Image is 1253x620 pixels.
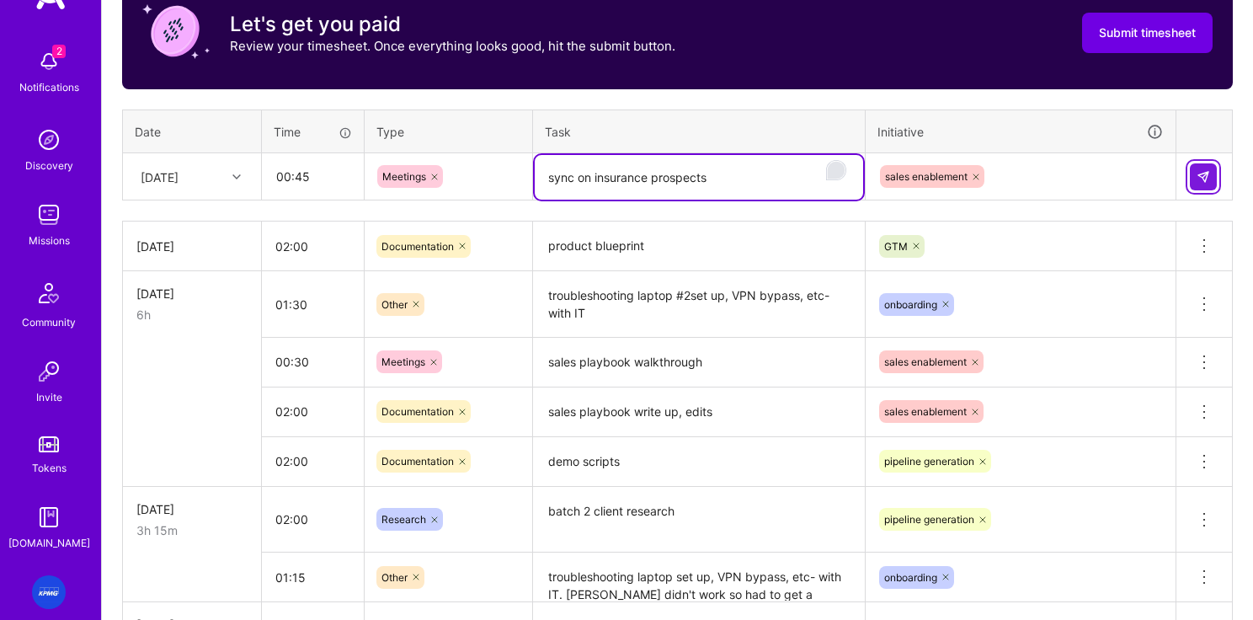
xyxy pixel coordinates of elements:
div: Community [22,313,76,331]
span: Documentation [381,455,454,468]
p: Review your timesheet. Once everything looks good, hit the submit button. [230,37,675,55]
div: [DATE] [136,238,248,255]
input: HH:MM [262,497,364,542]
input: HH:MM [262,389,364,434]
input: HH:MM [262,555,364,600]
img: bell [32,45,66,78]
a: KPMG: KPMG- Anomaly Detection Agent [28,575,70,609]
img: Community [29,273,69,313]
span: sales enablement [884,405,967,418]
textarea: troubleshooting laptop set up, VPN bypass, etc- with IT. [PERSON_NAME] didn't work so had to get ... [535,554,863,601]
span: 2 [52,45,66,58]
img: KPMG: KPMG- Anomaly Detection Agent [32,575,66,609]
div: Invite [36,388,62,406]
span: Documentation [381,240,454,253]
span: pipeline generation [884,455,974,468]
span: Documentation [381,405,454,418]
img: teamwork [32,198,66,232]
div: 6h [136,306,248,323]
i: icon Chevron [232,173,241,181]
span: Submit timesheet [1099,24,1196,41]
span: Other [381,571,408,584]
span: Research [381,513,426,526]
span: Meetings [381,355,425,368]
input: HH:MM [262,439,364,484]
textarea: sales playbook write up, edits [535,389,863,436]
span: sales enablement [884,355,967,368]
img: discovery [32,123,66,157]
div: Time [274,123,352,141]
th: Task [533,110,866,153]
div: Tokens [32,459,67,477]
img: guide book [32,500,66,534]
span: GTM [884,240,908,253]
span: Meetings [382,170,426,183]
div: Discovery [25,157,73,174]
textarea: troubleshooting laptop #2set up, VPN bypass, etc- with IT [535,273,863,336]
div: Notifications [19,78,79,96]
div: [DATE] [136,285,248,302]
span: Other [381,298,408,311]
textarea: batch 2 client research [535,489,863,552]
textarea: sales playbook walkthrough [535,339,863,386]
div: Initiative [877,122,1164,142]
th: Type [365,110,533,153]
div: [DATE] [136,500,248,518]
div: null [1190,163,1218,190]
span: pipeline generation [884,513,974,526]
img: Submit [1197,170,1210,184]
h3: Let's get you paid [230,12,675,37]
span: sales enablement [885,170,968,183]
textarea: demo scripts [535,439,863,485]
img: Invite [32,355,66,388]
input: HH:MM [262,224,364,269]
div: 3h 15m [136,521,248,539]
th: Date [123,110,262,153]
div: [DATE] [141,168,179,185]
button: Submit timesheet [1082,13,1213,53]
input: HH:MM [262,282,364,327]
input: HH:MM [263,154,363,199]
input: HH:MM [262,339,364,384]
div: [DOMAIN_NAME] [8,534,90,552]
textarea: To enrich screen reader interactions, please activate Accessibility in Grammarly extension settings [535,155,863,200]
textarea: product blueprint [535,223,863,270]
span: onboarding [884,571,937,584]
span: onboarding [884,298,937,311]
img: tokens [39,436,59,452]
div: Missions [29,232,70,249]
